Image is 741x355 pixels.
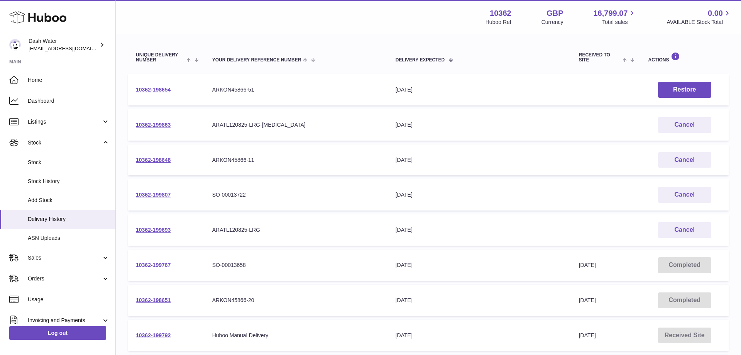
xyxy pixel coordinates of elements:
[136,157,171,163] a: 10362-198648
[593,8,636,26] a: 16,799.07 Total sales
[212,297,380,304] div: ARKON45866-20
[396,297,563,304] div: [DATE]
[136,297,171,303] a: 10362-198651
[28,76,110,84] span: Home
[28,139,102,146] span: Stock
[593,8,628,19] span: 16,799.07
[579,262,596,268] span: [DATE]
[28,275,102,282] span: Orders
[667,8,732,26] a: 0.00 AVAILABLE Stock Total
[396,191,563,199] div: [DATE]
[136,262,171,268] a: 10362-199767
[658,117,711,133] button: Cancel
[648,52,721,63] div: Actions
[212,86,380,93] div: ARKON45866-51
[396,86,563,93] div: [DATE]
[490,8,511,19] strong: 10362
[546,8,563,19] strong: GBP
[29,45,113,51] span: [EMAIL_ADDRESS][DOMAIN_NAME]
[9,326,106,340] a: Log out
[28,159,110,166] span: Stock
[29,37,98,52] div: Dash Water
[136,332,171,338] a: 10362-199792
[396,226,563,234] div: [DATE]
[396,156,563,164] div: [DATE]
[28,118,102,126] span: Listings
[708,8,723,19] span: 0.00
[212,332,380,339] div: Huboo Manual Delivery
[396,332,563,339] div: [DATE]
[136,53,184,63] span: Unique Delivery Number
[136,87,171,93] a: 10362-198654
[28,97,110,105] span: Dashboard
[486,19,511,26] div: Huboo Ref
[602,19,636,26] span: Total sales
[396,121,563,129] div: [DATE]
[667,19,732,26] span: AVAILABLE Stock Total
[28,216,110,223] span: Delivery History
[396,262,563,269] div: [DATE]
[28,317,102,324] span: Invoicing and Payments
[28,254,102,262] span: Sales
[658,152,711,168] button: Cancel
[136,192,171,198] a: 10362-199807
[212,226,380,234] div: ARATL120825-LRG
[658,82,711,98] button: Restore
[212,58,301,63] span: Your Delivery Reference Number
[579,53,621,63] span: Received to Site
[579,297,596,303] span: [DATE]
[658,222,711,238] button: Cancel
[658,187,711,203] button: Cancel
[9,39,21,51] img: orders@dash-water.com
[28,178,110,185] span: Stock History
[136,227,171,233] a: 10362-199693
[579,332,596,338] span: [DATE]
[28,197,110,204] span: Add Stock
[136,122,171,128] a: 10362-199863
[28,234,110,242] span: ASN Uploads
[541,19,563,26] div: Currency
[28,296,110,303] span: Usage
[212,191,380,199] div: SO-00013722
[212,156,380,164] div: ARKON45866-11
[396,58,445,63] span: Delivery Expected
[212,121,380,129] div: ARATL120825-LRG-[MEDICAL_DATA]
[212,262,380,269] div: SO-00013658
